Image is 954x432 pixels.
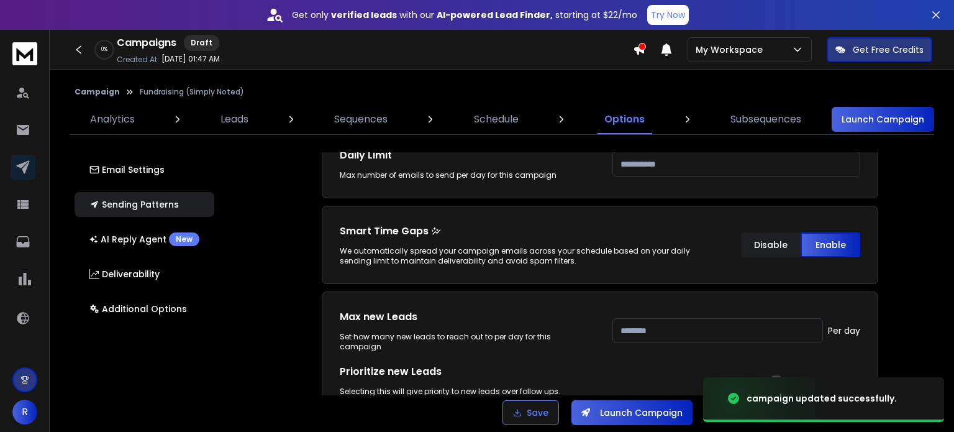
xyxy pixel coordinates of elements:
div: campaign updated successfully. [747,392,897,405]
p: Email Settings [89,163,165,176]
button: Enable [801,232,860,257]
div: Max number of emails to send per day for this campaign [340,170,588,180]
button: Save [502,400,559,425]
p: Get Free Credits [853,44,924,56]
h1: Max new Leads [340,310,588,324]
a: Sequences [327,104,395,134]
p: AI Reply Agent [89,232,199,246]
button: Campaign [75,87,120,97]
button: R [12,400,37,425]
button: Launch Campaign [571,400,693,425]
h1: Campaigns [117,35,176,50]
button: Disable [741,232,801,257]
img: logo [12,42,37,65]
p: Sending Patterns [89,198,179,211]
a: Leads [213,104,256,134]
strong: verified leads [331,9,397,21]
h1: Daily Limit [340,148,588,163]
strong: AI-powered Lead Finder, [437,9,553,21]
div: Set how many new leads to reach out to per day for this campaign [340,332,588,352]
div: We automatically spread your campaign emails across your schedule based on your daily sending lim... [340,246,716,266]
a: Schedule [466,104,526,134]
a: Subsequences [723,104,809,134]
div: Selecting this will give priority to new leads over follow ups. [340,387,588,397]
p: Per day [828,324,860,337]
p: Additional Options [89,303,187,315]
p: 0 % [101,46,107,53]
button: Sending Patterns [75,192,214,217]
div: New [169,232,199,246]
p: Try Now [651,9,685,21]
p: Smart Time Gaps [340,224,716,239]
p: Created At: [117,55,159,65]
p: Sequences [334,112,388,127]
button: Get Free Credits [827,37,932,62]
p: Analytics [90,112,135,127]
p: [DATE] 01:47 AM [161,54,220,64]
button: Launch Campaign [832,107,934,132]
button: Additional Options [75,296,214,321]
button: AI Reply AgentNew [75,227,214,252]
p: Options [604,112,645,127]
button: Try Now [647,5,689,25]
p: Subsequences [730,112,801,127]
button: Deliverability [75,262,214,287]
h1: Prioritize new Leads [340,364,588,379]
p: Deliverability [89,268,160,280]
div: Draft [184,35,219,51]
a: Options [597,104,652,134]
button: Email Settings [75,157,214,182]
p: Fundraising (Simply Noted) [140,87,244,97]
p: Get only with our starting at $22/mo [292,9,637,21]
p: My Workspace [696,44,768,56]
p: Schedule [474,112,519,127]
p: Leads [220,112,248,127]
a: Analytics [83,104,142,134]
